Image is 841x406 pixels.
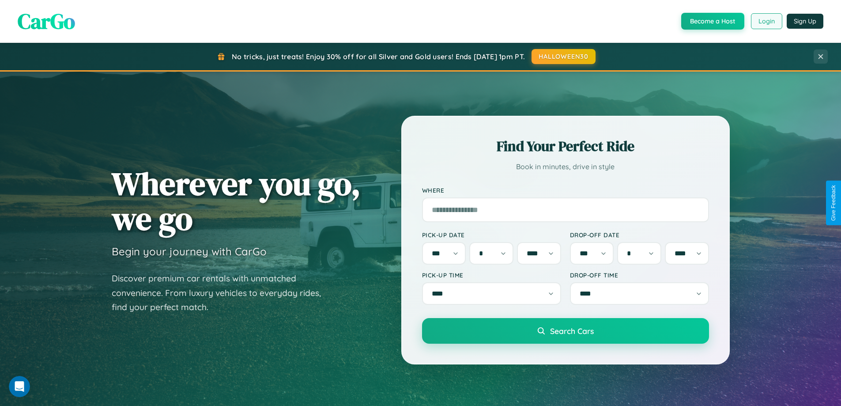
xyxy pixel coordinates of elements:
[422,186,709,194] label: Where
[681,13,744,30] button: Become a Host
[422,137,709,156] h2: Find Your Perfect Ride
[550,326,594,336] span: Search Cars
[422,231,561,239] label: Pick-up Date
[112,271,332,315] p: Discover premium car rentals with unmatched convenience. From luxury vehicles to everyday rides, ...
[532,49,596,64] button: HALLOWEEN30
[422,271,561,279] label: Pick-up Time
[570,231,709,239] label: Drop-off Date
[830,185,837,221] div: Give Feedback
[112,166,361,236] h1: Wherever you go, we go
[112,245,267,258] h3: Begin your journey with CarGo
[18,7,75,36] span: CarGo
[751,13,782,29] button: Login
[787,14,823,29] button: Sign Up
[232,52,525,61] span: No tricks, just treats! Enjoy 30% off for all Silver and Gold users! Ends [DATE] 1pm PT.
[570,271,709,279] label: Drop-off Time
[9,376,30,397] iframe: Intercom live chat
[422,160,709,173] p: Book in minutes, drive in style
[422,318,709,344] button: Search Cars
